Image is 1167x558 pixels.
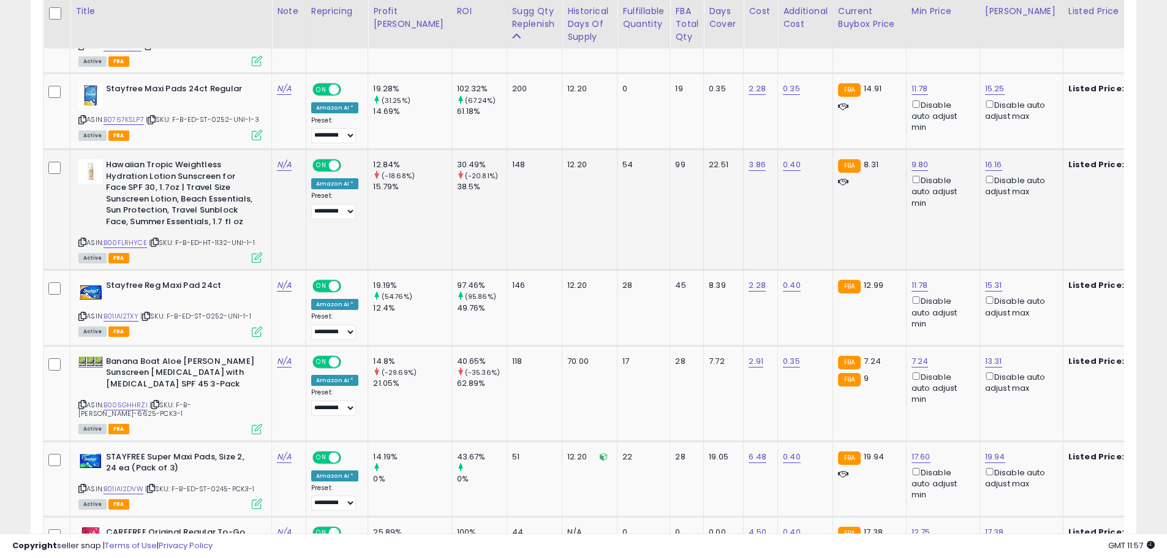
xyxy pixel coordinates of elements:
div: Additional Cost [783,5,828,31]
div: 19 [675,83,694,94]
span: All listings currently available for purchase on Amazon [78,424,107,434]
div: Amazon AI * [311,102,359,113]
span: FBA [108,130,129,141]
a: 0.35 [783,83,800,95]
a: 3.86 [749,159,766,171]
a: 13.31 [985,355,1002,368]
div: 118 [512,356,553,367]
small: (-29.69%) [382,368,417,377]
div: 28 [675,451,694,462]
span: ON [314,160,329,171]
b: Listed Price: [1068,451,1124,462]
div: 12.20 [567,159,608,170]
div: Repricing [311,5,363,18]
div: 0.35 [709,83,734,94]
div: Current Buybox Price [838,5,901,31]
small: (67.24%) [465,96,496,105]
a: 11.78 [912,83,928,95]
small: FBA [838,159,861,173]
span: All listings currently available for purchase on Amazon [78,326,107,337]
span: OFF [339,160,359,171]
div: 146 [512,280,553,291]
div: 14.69% [373,106,451,117]
small: (-18.68%) [382,171,415,181]
a: 2.28 [749,279,766,292]
a: 15.25 [985,83,1005,95]
strong: Copyright [12,540,57,551]
b: Listed Price: [1068,355,1124,367]
div: 102.32% [457,83,507,94]
div: Preset: [311,116,359,144]
span: | SKU: F-B-ED-ST-0245-PCK3-1 [145,484,255,494]
small: (95.86%) [465,292,496,301]
span: ON [314,356,329,367]
div: 99 [675,159,694,170]
div: 14.8% [373,356,451,367]
div: FBA Total Qty [675,5,698,43]
a: 0.40 [783,451,801,463]
div: [PERSON_NAME] [985,5,1058,18]
a: 15.31 [985,279,1002,292]
span: 14.91 [864,83,882,94]
div: 70.00 [567,356,608,367]
b: Banana Boat Aloe [PERSON_NAME] Sunscreen [MEDICAL_DATA] with [MEDICAL_DATA] SPF 45 3-Pack [106,356,255,393]
a: B0767KSLP7 [104,115,144,125]
small: FBA [838,280,861,293]
a: N/A [277,355,292,368]
div: 0 [622,83,660,94]
div: 12.4% [373,303,451,314]
span: | SKU: F-B-ED-ST-0252-UNI-1-1 [140,311,251,321]
span: ON [314,452,329,462]
div: 54 [622,159,660,170]
span: ON [314,85,329,95]
div: 19.19% [373,280,451,291]
div: 62.89% [457,378,507,389]
small: (54.76%) [382,292,412,301]
span: ON [314,281,329,292]
small: (-35.36%) [465,368,500,377]
span: All listings currently available for purchase on Amazon [78,499,107,510]
div: Amazon AI * [311,375,359,386]
span: 7.24 [864,355,881,367]
a: N/A [277,279,292,292]
div: 38.5% [457,181,507,192]
span: FBA [108,56,129,67]
div: Disable auto adjust max [985,466,1054,489]
div: Sugg Qty Replenish [512,5,557,31]
div: Disable auto adjust max [985,98,1054,122]
div: 19.28% [373,83,451,94]
span: | SKU: F-B-ED-HT-1132-UNI-1-1 [149,238,255,247]
div: 12.20 [567,83,608,94]
div: ROI [457,5,502,18]
div: 28 [675,356,694,367]
b: Hawaiian Tropic Weightless Hydration Lotion Sunscreen for Face SPF 30, 1.7oz | Travel Size Sunscr... [106,159,255,230]
a: 9.80 [912,159,929,171]
div: Title [75,5,266,18]
div: 21.05% [373,378,451,389]
div: ASIN: [78,451,262,508]
a: N/A [277,451,292,463]
small: FBA [838,451,861,465]
div: 12.84% [373,159,451,170]
span: OFF [339,85,359,95]
span: | SKU: F-B-ED-ST-0252-UNI-1-3 [146,115,259,124]
div: 15.79% [373,181,451,192]
img: 41UZSnMuE2L._SL40_.jpg [78,280,103,304]
small: (31.25%) [382,96,410,105]
div: Amazon AI * [311,299,359,310]
div: 17 [622,356,660,367]
b: STAYFREE Super Maxi Pads, Size 2, 24 ea (Pack of 3) [106,451,255,477]
span: FBA [108,424,129,434]
b: Listed Price: [1068,159,1124,170]
span: | SKU: F-B-[PERSON_NAME]-6625-PCK3-1 [78,400,191,418]
div: ASIN: [78,280,262,336]
div: Preset: [311,312,359,340]
b: Stayfree Maxi Pads 24ct Regular [106,83,255,98]
span: OFF [339,452,359,462]
div: Preset: [311,192,359,219]
a: 2.91 [749,355,763,368]
div: 30.49% [457,159,507,170]
small: (-20.81%) [465,171,498,181]
div: Disable auto adjust max [985,173,1054,197]
span: FBA [108,499,129,510]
